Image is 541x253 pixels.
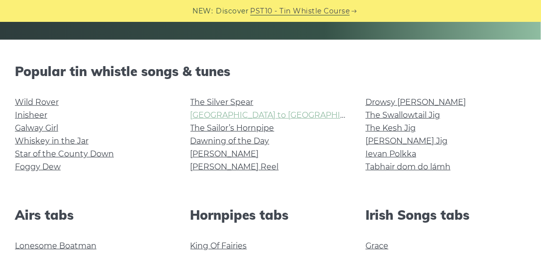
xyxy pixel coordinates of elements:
h2: Popular tin whistle songs & tunes [15,64,526,79]
a: Drowsy [PERSON_NAME] [365,97,466,107]
a: King Of Fairies [190,241,247,251]
a: Foggy Dew [15,162,61,171]
span: NEW: [193,5,213,17]
h2: Hornpipes tabs [190,207,351,223]
a: Inisheer [15,110,47,120]
a: Tabhair dom do lámh [365,162,451,171]
a: Dawning of the Day [190,136,270,146]
a: The Kesh Jig [365,123,416,133]
a: [PERSON_NAME] [190,149,259,159]
a: The Swallowtail Jig [365,110,440,120]
a: [GEOGRAPHIC_DATA] to [GEOGRAPHIC_DATA] [190,110,374,120]
a: Star of the County Down [15,149,114,159]
a: Galway Girl [15,123,58,133]
a: Grace [365,241,388,251]
a: Ievan Polkka [365,149,416,159]
a: Whiskey in the Jar [15,136,89,146]
h2: Airs tabs [15,207,176,223]
a: [PERSON_NAME] Reel [190,162,279,171]
h2: Irish Songs tabs [365,207,526,223]
span: Discover [216,5,249,17]
a: The Silver Spear [190,97,254,107]
a: Lonesome Boatman [15,241,96,251]
a: Wild Rover [15,97,59,107]
a: The Sailor’s Hornpipe [190,123,274,133]
a: PST10 - Tin Whistle Course [251,5,350,17]
a: [PERSON_NAME] Jig [365,136,448,146]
